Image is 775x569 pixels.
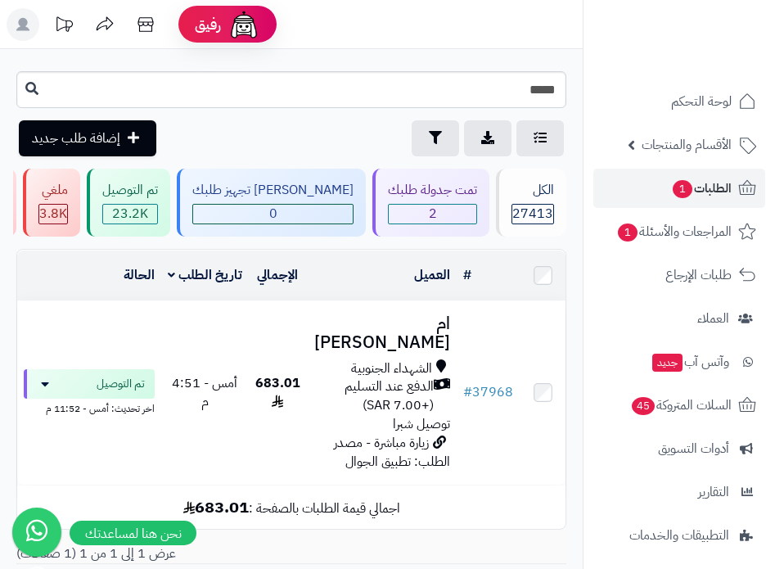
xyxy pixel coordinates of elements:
div: تمت جدولة طلبك [388,181,477,200]
span: وآتس آب [651,350,729,373]
h3: ام [PERSON_NAME] [313,314,451,352]
span: 23.2K [103,205,157,224]
div: ملغي [38,181,68,200]
a: الطلبات1 [593,169,765,208]
span: التقارير [698,481,729,504]
span: 1 [618,224,638,242]
a: التطبيقات والخدمات [593,516,765,555]
span: رفيق [195,15,221,34]
a: التقارير [593,472,765,512]
span: توصيل شبرا [393,414,450,434]
a: # [463,265,471,285]
div: اخر تحديث: أمس - 11:52 م [24,399,155,416]
a: ملغي 3.8K [20,169,83,237]
span: 2 [389,205,476,224]
span: الشهداء الجنوبية [351,359,432,378]
span: جديد [652,354,683,372]
span: زيارة مباشرة - مصدر الطلب: تطبيق الجوال [334,433,450,472]
a: العميل [414,265,450,285]
a: لوحة التحكم [593,82,765,121]
a: تمت جدولة طلبك 2 [369,169,493,237]
a: #37968 [463,382,513,402]
a: تحديثات المنصة [43,8,84,45]
span: تم التوصيل [97,376,145,392]
span: الطلبات [671,177,732,200]
a: طلبات الإرجاع [593,255,765,295]
span: 0 [193,205,353,224]
div: 3818 [39,205,67,224]
b: 683.01 [183,494,249,519]
div: عرض 1 إلى 1 من 1 (1 صفحات) [4,544,579,563]
span: إضافة طلب جديد [32,129,120,148]
span: # [463,382,472,402]
td: اجمالي قيمة الطلبات بالصفحة : [17,485,565,529]
div: 23216 [103,205,157,224]
span: 1 [673,180,692,198]
a: الإجمالي [257,265,298,285]
div: تم التوصيل [102,181,158,200]
span: العملاء [697,307,729,330]
span: لوحة التحكم [671,90,732,113]
a: وآتس آبجديد [593,342,765,382]
span: التطبيقات والخدمات [629,524,729,547]
a: أدوات التسويق [593,429,765,468]
a: إضافة طلب جديد [19,120,156,156]
span: السلات المتروكة [630,394,732,417]
span: المراجعات والأسئلة [616,220,732,243]
a: تم التوصيل 23.2K [83,169,173,237]
div: الكل [511,181,554,200]
span: 27413 [512,205,553,224]
img: ai-face.png [228,8,260,41]
span: طلبات الإرجاع [665,264,732,287]
span: الدفع عند التسليم (+7.00 SAR) [313,377,435,415]
span: 3.8K [39,205,67,224]
a: [PERSON_NAME] تجهيز طلبك 0 [173,169,369,237]
a: العملاء [593,299,765,338]
div: [PERSON_NAME] تجهيز طلبك [192,181,354,200]
a: المراجعات والأسئلة1 [593,212,765,251]
img: logo-2.png [664,46,759,80]
a: الكل27413 [493,169,570,237]
span: أدوات التسويق [658,437,729,460]
span: 683.01 [255,373,300,412]
span: أمس - 4:51 م [172,373,237,412]
a: الحالة [124,265,155,285]
span: 45 [632,397,655,415]
a: تاريخ الطلب [168,265,242,285]
a: السلات المتروكة45 [593,386,765,425]
span: الأقسام والمنتجات [642,133,732,156]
